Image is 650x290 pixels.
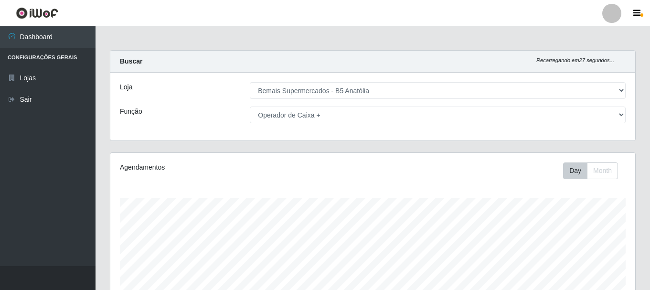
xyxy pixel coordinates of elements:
[120,107,142,117] label: Função
[563,162,618,179] div: First group
[120,82,132,92] label: Loja
[16,7,58,19] img: CoreUI Logo
[120,162,322,172] div: Agendamentos
[563,162,587,179] button: Day
[536,57,614,63] i: Recarregando em 27 segundos...
[120,57,142,65] strong: Buscar
[563,162,626,179] div: Toolbar with button groups
[587,162,618,179] button: Month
